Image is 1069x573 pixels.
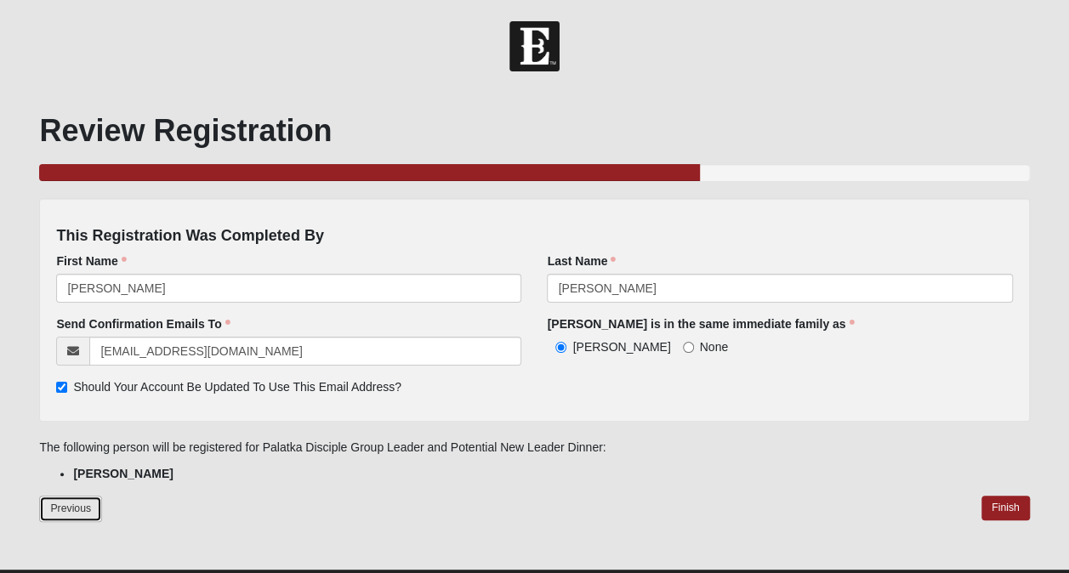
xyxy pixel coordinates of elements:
label: [PERSON_NAME] is in the same immediate family as [547,315,854,332]
h4: This Registration Was Completed By [56,227,1012,246]
label: First Name [56,252,126,269]
a: Finish [981,496,1030,520]
input: None [683,342,694,353]
input: Should Your Account Be Updated To Use This Email Address? [56,382,67,393]
span: [PERSON_NAME] [572,340,670,354]
label: Last Name [547,252,616,269]
h1: Review Registration [39,112,1029,149]
span: Should Your Account Be Updated To Use This Email Address? [73,380,401,394]
label: Send Confirmation Emails To [56,315,230,332]
input: [PERSON_NAME] [555,342,566,353]
img: Church of Eleven22 Logo [509,21,560,71]
p: The following person will be registered for Palatka Disciple Group Leader and Potential New Leade... [39,439,1029,457]
a: Previous [39,496,102,522]
span: None [700,340,728,354]
strong: [PERSON_NAME] [73,467,173,480]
